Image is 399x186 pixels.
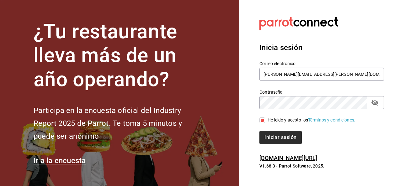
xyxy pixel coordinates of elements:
a: [DOMAIN_NAME][URL] [259,155,317,161]
input: Ingresa tu correo electrónico [259,68,384,81]
p: V1.68.3 - Parrot Software, 2025. [259,163,384,169]
button: passwordField [370,97,380,108]
h3: Inicia sesión [259,42,384,53]
h1: ¿Tu restaurante lleva más de un año operando? [34,20,203,92]
a: Términos y condiciones. [308,117,355,122]
div: He leído y acepto los [268,117,355,123]
button: Iniciar sesión [259,131,301,144]
label: Correo electrónico [259,61,384,65]
a: Ir a la encuesta [34,156,86,165]
label: Contraseña [259,90,384,94]
h2: Participa en la encuesta oficial del Industry Report 2025 de Parrot. Te toma 5 minutos y puede se... [34,104,203,142]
